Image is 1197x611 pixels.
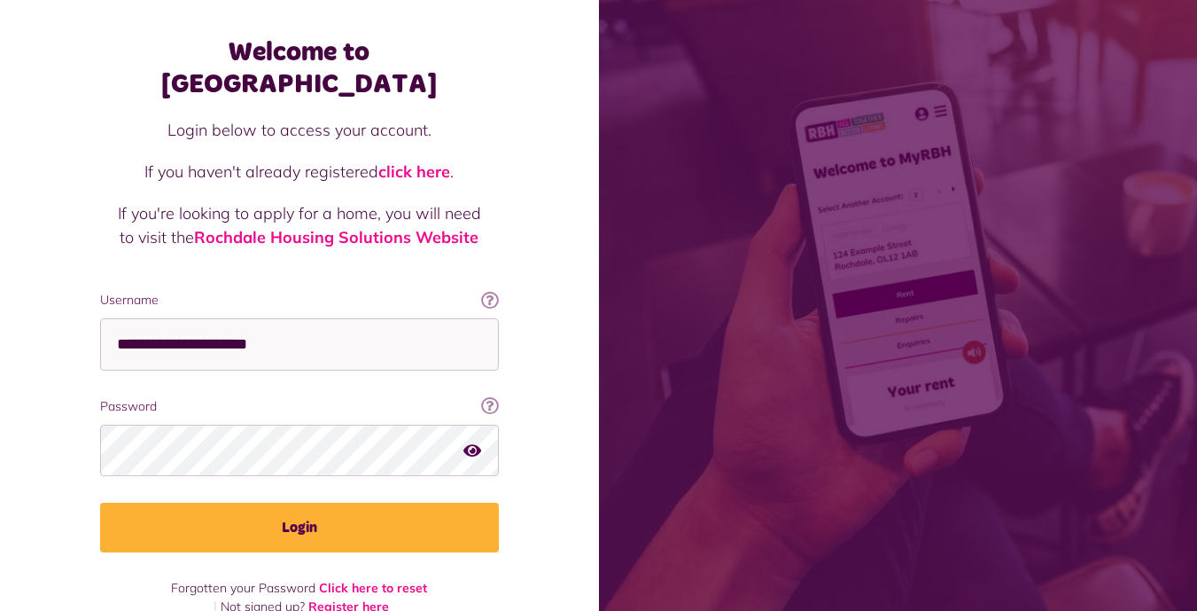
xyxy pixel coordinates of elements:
[118,118,481,142] p: Login below to access your account.
[319,580,427,596] a: Click here to reset
[378,161,450,182] a: click here
[100,36,499,100] h1: Welcome to [GEOGRAPHIC_DATA]
[100,397,499,416] label: Password
[100,503,499,552] button: Login
[118,160,481,184] p: If you haven't already registered .
[118,201,481,249] p: If you're looking to apply for a home, you will need to visit the
[194,227,478,247] a: Rochdale Housing Solutions Website
[100,291,499,309] label: Username
[171,580,315,596] span: Forgotten your Password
